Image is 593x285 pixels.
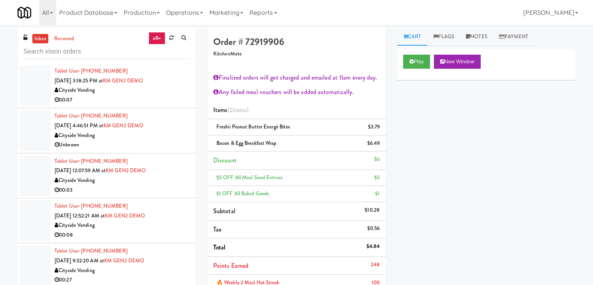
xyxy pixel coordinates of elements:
a: KM GEN2 DEMO [106,167,146,174]
ng-pluralize: items [233,105,247,114]
li: Tablet User· [PHONE_NUMBER][DATE] 3:18:25 PM atKM GEN2 DEMOCityside Vending00:07 [18,63,196,108]
a: Flags [427,28,460,46]
div: Unknown [55,140,190,150]
div: $6.49 [367,139,380,148]
div: Cityside Vending [55,131,190,141]
span: Discount [213,156,237,165]
a: reviewed [52,34,76,44]
div: $3.79 [368,122,380,132]
div: $10.28 [365,205,380,215]
span: Subtotal [213,207,235,216]
span: [DATE] 12:52:21 AM at [55,212,105,219]
li: Tablet User· [PHONE_NUMBER][DATE] 4:46:51 PM atKM GEN2 DEMOCityside VendingUnknown [18,108,196,153]
a: Tablet User· [PHONE_NUMBER] [55,247,127,255]
div: $5 [374,173,380,183]
input: Search vision orders [23,45,190,59]
a: KM GEN2 DEMO [103,122,143,129]
div: Cityside Vending [55,266,190,276]
a: inbox [32,34,48,44]
div: 00:08 [55,230,190,240]
a: Tablet User· [PHONE_NUMBER] [55,67,127,75]
span: [DATE] 4:46:51 PM at [55,122,103,129]
h4: Order # 72919906 [213,37,380,47]
span: $5 OFF All Meal Sized Entrees [216,174,283,181]
div: 00:07 [55,95,190,105]
span: Total [213,243,226,252]
button: New Window [434,55,481,69]
a: KM GEN2 DEMO [103,77,143,84]
span: · [PHONE_NUMBER] [79,247,127,255]
li: Tablet User· [PHONE_NUMBER][DATE] 12:07:59 AM atKM GEN2 DEMOCityside Vending00:03 [18,153,196,198]
span: [DATE] 12:07:59 AM at [55,167,106,174]
div: Cityside Vending [55,85,190,95]
a: Tablet User· [PHONE_NUMBER] [55,202,127,210]
span: [DATE] 3:18:25 PM at [55,77,103,84]
span: · [PHONE_NUMBER] [79,67,127,75]
h5: KitchenMate [213,51,380,57]
div: 00:27 [55,275,190,285]
span: $1 OFF All Baked Goods [216,190,269,197]
div: $6 [374,155,380,164]
a: Cart [397,28,427,46]
span: [DATE] 9:32:20 AM at [55,257,104,264]
div: Any failed meal vouchers will be added automatically. [213,86,380,98]
div: $1 [375,189,380,199]
button: Play [403,55,430,69]
div: 248 [371,260,380,270]
span: · [PHONE_NUMBER] [79,202,127,210]
span: · [PHONE_NUMBER] [79,112,127,119]
span: · [PHONE_NUMBER] [79,157,127,165]
div: Cityside Vending [55,221,190,230]
div: 00:03 [55,185,190,195]
li: Tablet User· [PHONE_NUMBER][DATE] 12:52:21 AM atKM GEN2 DEMOCityside Vending00:08 [18,198,196,243]
span: (2 ) [228,105,249,114]
div: $0.56 [367,224,380,233]
span: Freshii Peanut Butter Energii Bites [216,123,290,130]
span: Items [213,105,248,114]
span: Points Earned [213,261,248,270]
div: $4.84 [366,242,380,251]
span: Bacon & Egg Breakfast Wrap [216,139,277,147]
span: Tax [213,225,221,234]
div: Cityside Vending [55,176,190,185]
a: Tablet User· [PHONE_NUMBER] [55,157,127,165]
a: Tablet User· [PHONE_NUMBER] [55,112,127,119]
a: all [149,32,165,45]
a: KM GEN2 DEMO [104,257,144,264]
a: KM GEN2 DEMO [105,212,145,219]
div: Finalized orders will get charged and emailed at 11am every day. [213,72,380,84]
a: Payment [493,28,535,46]
img: Micromart [18,6,31,20]
a: Notes [460,28,493,46]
